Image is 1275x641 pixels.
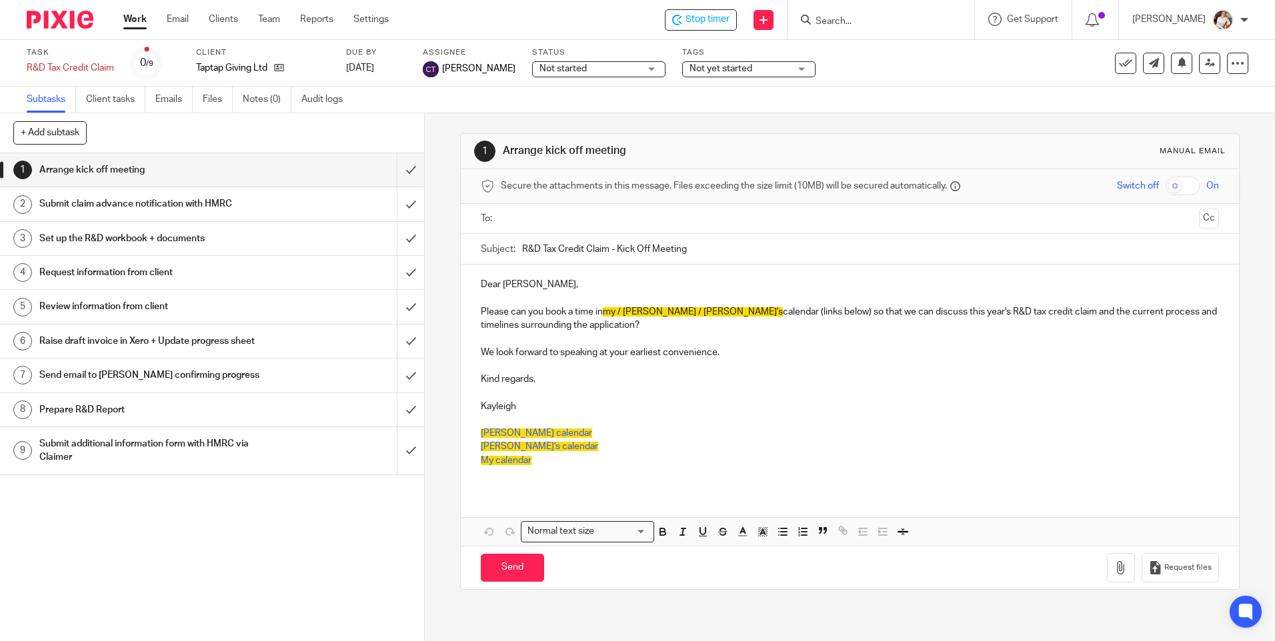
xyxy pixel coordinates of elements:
[39,160,269,180] h1: Arrange kick off meeting
[603,307,783,317] span: my / [PERSON_NAME] / [PERSON_NAME]'s
[481,278,1218,291] p: Dear [PERSON_NAME],
[524,524,597,538] span: Normal text size
[39,194,269,214] h1: Submit claim advance notification with HMRC
[39,434,269,468] h1: Submit additional information form with HMRC via Claimer
[686,13,730,27] span: Stop timer
[27,47,114,58] label: Task
[423,47,515,58] label: Assignee
[27,11,93,29] img: Pixie
[123,13,147,26] a: Work
[39,229,269,249] h1: Set up the R&D workbook + documents
[501,179,947,193] span: Secure the attachments in this message. Files exceeding the size limit (10MB) will be secured aut...
[481,456,531,465] a: My calendar
[665,9,737,31] div: Taptap Giving Ltd - R&D Tax Credit Claim
[13,298,32,317] div: 5
[203,87,233,113] a: Files
[13,332,32,350] div: 6
[39,365,269,385] h1: Send email to [PERSON_NAME] confirming progress
[532,47,666,58] label: Status
[209,13,238,26] a: Clients
[13,229,32,248] div: 3
[423,61,439,77] img: svg%3E
[481,554,544,582] input: Send
[13,195,32,214] div: 2
[1206,179,1219,193] span: On
[346,47,406,58] label: Due by
[481,428,592,438] a: [PERSON_NAME] calendar
[1117,179,1159,193] span: Switch off
[521,521,654,542] div: Search for option
[442,62,515,75] span: [PERSON_NAME]
[481,400,1218,413] p: Kayleigh
[243,87,291,113] a: Notes (0)
[481,346,1218,359] p: We look forward to speaking at your earliest convenience.
[1199,209,1219,229] button: Cc
[1007,15,1058,24] span: Get Support
[503,144,878,158] h1: Arrange kick off meeting
[481,305,1218,332] p: Please can you book a time in calendar (links below) so that we can discuss this year's R&D tax c...
[86,87,145,113] a: Client tasks
[39,263,269,283] h1: Request information from client
[1142,553,1219,583] button: Request files
[598,524,646,538] input: Search for option
[1132,13,1206,26] p: [PERSON_NAME]
[690,64,752,73] span: Not yet started
[39,331,269,351] h1: Raise draft invoice in Xero + Update progress sheet
[481,442,598,451] a: [PERSON_NAME]'s calendar
[140,55,153,71] div: 0
[300,13,333,26] a: Reports
[1160,146,1226,157] div: Manual email
[27,61,114,75] div: R&amp;D Tax Credit Claim
[13,161,32,179] div: 1
[481,212,495,225] label: To:
[1164,562,1212,573] span: Request files
[196,61,267,75] p: Taptap Giving Ltd
[1212,9,1234,31] img: Kayleigh%20Henson.jpeg
[258,13,280,26] a: Team
[13,263,32,282] div: 4
[155,87,193,113] a: Emails
[682,47,816,58] label: Tags
[39,400,269,420] h1: Prepare R&D Report
[539,64,587,73] span: Not started
[301,87,353,113] a: Audit logs
[39,297,269,317] h1: Review information from client
[146,60,153,67] small: /9
[13,121,87,144] button: + Add subtask
[481,243,515,256] label: Subject:
[13,400,32,419] div: 8
[474,141,495,162] div: 1
[814,16,934,28] input: Search
[167,13,189,26] a: Email
[196,47,329,58] label: Client
[13,366,32,384] div: 7
[346,63,374,73] span: [DATE]
[13,441,32,460] div: 9
[27,87,76,113] a: Subtasks
[481,372,1218,386] p: Kind regards,
[353,13,389,26] a: Settings
[27,61,114,75] div: R&D Tax Credit Claim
